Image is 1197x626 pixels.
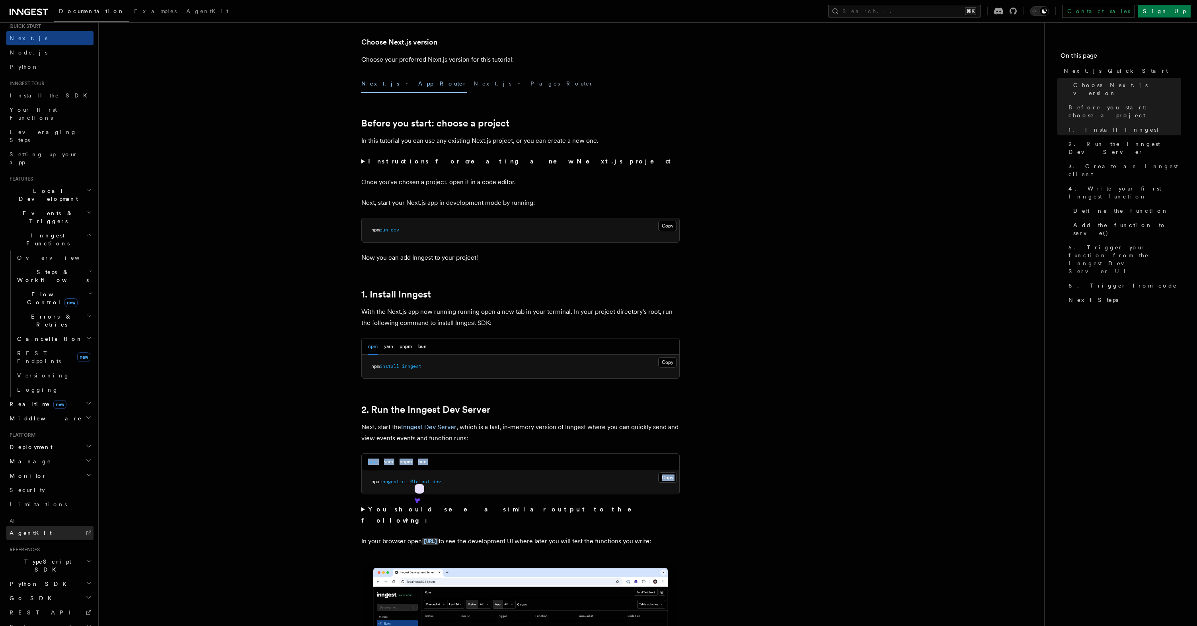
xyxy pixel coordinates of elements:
[361,75,467,93] button: Next.js - App Router
[14,309,94,332] button: Errors & Retries
[6,546,40,553] span: References
[1138,5,1191,17] a: Sign Up
[10,151,78,165] span: Setting up your app
[380,227,388,233] span: run
[6,397,94,411] button: Realtimenew
[1061,51,1181,64] h4: On this page
[433,479,441,484] span: dev
[371,364,380,369] span: npm
[361,504,680,526] summary: You should see a similar output to the following:
[361,306,680,329] p: With the Next.js app now running running open a new tab in your terminal. In your project directo...
[10,129,77,143] span: Leveraging Steps
[181,2,233,21] a: AgentKit
[6,209,87,225] span: Events & Triggers
[6,80,45,87] span: Inngest tour
[6,228,94,251] button: Inngest Functions
[6,440,94,454] button: Deployment
[1070,218,1181,240] a: Add the function to serve()
[402,364,421,369] span: inngest
[6,88,94,103] a: Install the SDK
[368,454,378,470] button: npm
[6,443,53,451] span: Deployment
[6,432,36,438] span: Platform
[384,338,393,355] button: yarn
[400,338,412,355] button: pnpm
[1070,78,1181,100] a: Choose Next.js version
[400,454,412,470] button: pnpm
[186,8,228,14] span: AgentKit
[361,536,680,547] p: In your browser open to see the development UI where later you will test the functions you write:
[1073,207,1168,215] span: Define the function
[14,346,94,368] a: REST Endpointsnew
[380,364,399,369] span: install
[1065,159,1181,181] a: 3. Create an Inngest client
[361,37,437,48] a: Choose Next.js version
[14,383,94,397] a: Logging
[1065,122,1181,137] a: 1. Install Inngest
[6,411,94,426] button: Middleware
[6,45,94,60] a: Node.js
[6,251,94,397] div: Inngest Functions
[14,335,83,343] span: Cancellation
[6,60,94,74] a: Python
[6,187,87,203] span: Local Development
[6,554,94,577] button: TypeScript SDK
[368,338,378,355] button: npm
[368,157,674,165] strong: Instructions for creating a new Next.js project
[1068,140,1181,156] span: 2. Run the Inngest Dev Server
[6,591,94,605] button: Go SDK
[6,125,94,147] a: Leveraging Steps
[1068,126,1158,134] span: 1. Install Inngest
[14,313,86,329] span: Errors & Retries
[6,472,47,480] span: Monitor
[6,184,94,206] button: Local Development
[53,400,66,409] span: new
[6,483,94,497] a: Security
[422,538,439,545] code: [URL]
[14,268,89,284] span: Steps & Workflows
[658,472,677,483] button: Copy
[1065,240,1181,278] a: 5. Trigger your function from the Inngest Dev Server UI
[14,368,94,383] a: Versioning
[658,221,677,231] button: Copy
[361,118,509,129] a: Before you start: choose a project
[6,580,71,588] span: Python SDK
[1073,81,1181,97] span: Choose Next.js version
[1068,162,1181,178] span: 3. Create an Inngest client
[6,605,94,620] a: REST API
[361,177,680,188] p: Once you've chosen a project, open it in a code editor.
[828,5,981,17] button: Search...⌘K
[6,558,86,574] span: TypeScript SDK
[1070,204,1181,218] a: Define the function
[14,265,94,287] button: Steps & Workflows
[371,479,380,484] span: npx
[422,537,439,545] a: [URL]
[6,469,94,483] button: Monitor
[361,252,680,263] p: Now you can add Inngest to your project!
[14,287,94,309] button: Flow Controlnew
[6,526,94,540] a: AgentKit
[6,231,86,247] span: Inngest Functions
[361,54,680,65] p: Choose your preferred Next.js version for this tutorial:
[380,479,430,484] span: inngest-cli@latest
[418,454,427,470] button: bun
[6,497,94,511] a: Limitations
[1068,103,1181,119] span: Before you start: choose a project
[1068,243,1181,275] span: 5. Trigger your function from the Inngest Dev Server UI
[6,23,41,29] span: Quick start
[371,227,380,233] span: npm
[401,423,456,431] a: Inngest Dev Server
[10,487,45,493] span: Security
[6,457,51,465] span: Manage
[1073,221,1181,237] span: Add the function to serve()
[361,422,680,444] p: Next, start the , which is a fast, in-memory version of Inngest where you can quickly send and vi...
[10,501,67,507] span: Limitations
[361,135,680,146] p: In this tutorial you can use any existing Next.js project, or you can create a new one.
[17,372,70,379] span: Versioning
[1064,67,1168,75] span: Next.js Quick Start
[14,290,88,306] span: Flow Control
[77,352,90,362] span: new
[1068,185,1181,200] span: 4. Write your first Inngest function
[418,338,427,355] button: bun
[6,414,82,422] span: Middleware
